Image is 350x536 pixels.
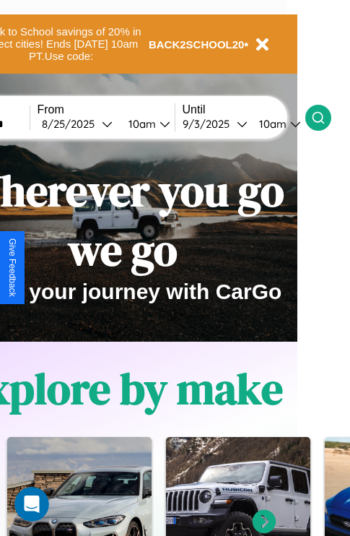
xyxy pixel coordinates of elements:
b: BACK2SCHOOL20 [149,38,245,51]
div: 10am [121,117,159,131]
div: 8 / 25 / 2025 [42,117,102,131]
button: 10am [248,116,305,131]
button: 10am [117,116,175,131]
div: Give Feedback [7,238,17,297]
label: Until [183,103,305,116]
div: 10am [252,117,290,131]
iframe: Intercom live chat [14,487,49,522]
label: From [38,103,175,116]
button: 8/25/2025 [38,116,117,131]
div: 9 / 3 / 2025 [183,117,237,131]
